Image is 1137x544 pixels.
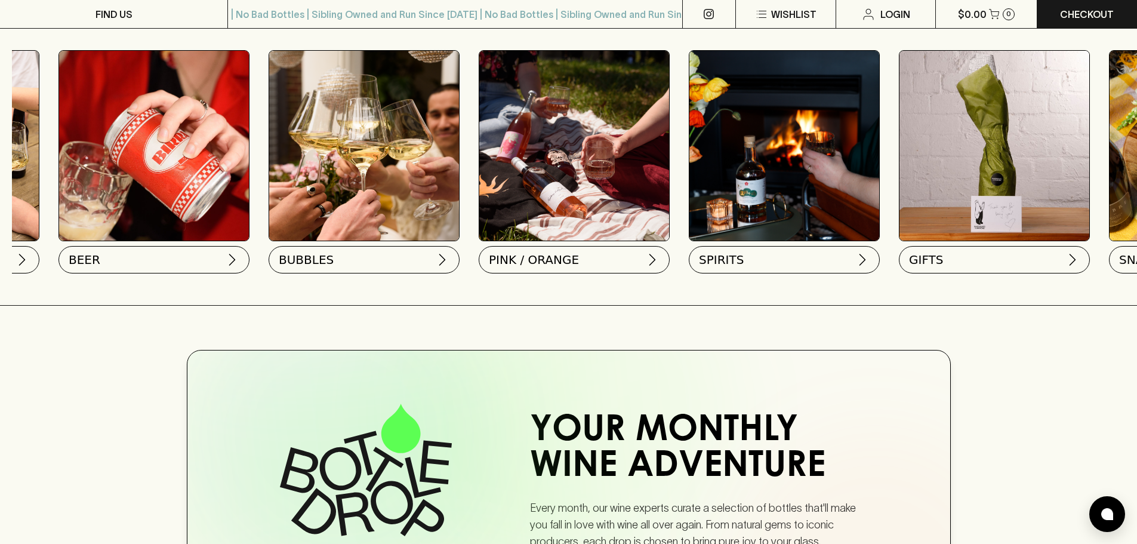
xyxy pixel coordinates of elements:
span: SPIRITS [699,251,744,268]
p: Checkout [1060,7,1114,21]
p: Wishlist [771,7,816,21]
img: chevron-right.svg [15,253,29,267]
button: BUBBLES [269,246,460,273]
img: chevron-right.svg [855,253,870,267]
img: Bottle Drop [280,404,452,536]
span: GIFTS [909,251,943,268]
img: 2022_Festive_Campaign_INSTA-16 1 [269,51,459,241]
img: chevron-right.svg [435,253,449,267]
img: gospel_collab-2 1 [689,51,879,241]
img: gospel_collab-2 1 [479,51,669,241]
img: chevron-right.svg [1065,253,1080,267]
span: PINK / ORANGE [489,251,579,268]
img: GIFT WRA-16 1 [899,51,1089,241]
button: GIFTS [899,246,1090,273]
span: BUBBLES [279,251,334,268]
img: chevron-right.svg [645,253,660,267]
p: FIND US [95,7,133,21]
p: Login [880,7,910,21]
button: PINK / ORANGE [479,246,670,273]
img: BIRRA_GOOD-TIMES_INSTA-2 1/optimise?auth=Mjk3MjY0ODMzMw__ [59,51,249,241]
span: BEER [69,251,100,268]
p: $0.00 [958,7,987,21]
h2: Your Monthly Wine Adventure [530,414,874,485]
img: chevron-right.svg [225,253,239,267]
button: SPIRITS [689,246,880,273]
img: bubble-icon [1101,508,1113,520]
p: 0 [1006,11,1011,17]
button: BEER [58,246,249,273]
